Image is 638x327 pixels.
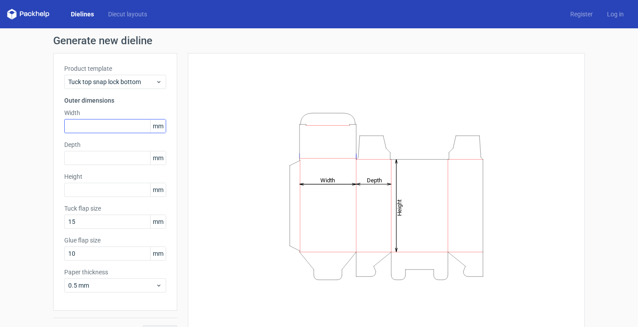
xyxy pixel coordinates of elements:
[396,199,403,215] tspan: Height
[367,177,382,183] tspan: Depth
[64,140,166,149] label: Depth
[68,281,156,290] span: 0.5 mm
[64,10,101,19] a: Dielines
[53,35,585,46] h1: Generate new dieline
[563,10,600,19] a: Register
[101,10,154,19] a: Diecut layouts
[64,236,166,245] label: Glue flap size
[150,119,166,133] span: mm
[68,77,156,86] span: Tuck top snap lock bottom
[150,183,166,196] span: mm
[150,215,166,228] span: mm
[64,268,166,277] label: Paper thickness
[150,151,166,165] span: mm
[320,177,335,183] tspan: Width
[64,172,166,181] label: Height
[64,108,166,117] label: Width
[600,10,631,19] a: Log in
[150,247,166,260] span: mm
[64,96,166,105] h3: Outer dimensions
[64,64,166,73] label: Product template
[64,204,166,213] label: Tuck flap size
